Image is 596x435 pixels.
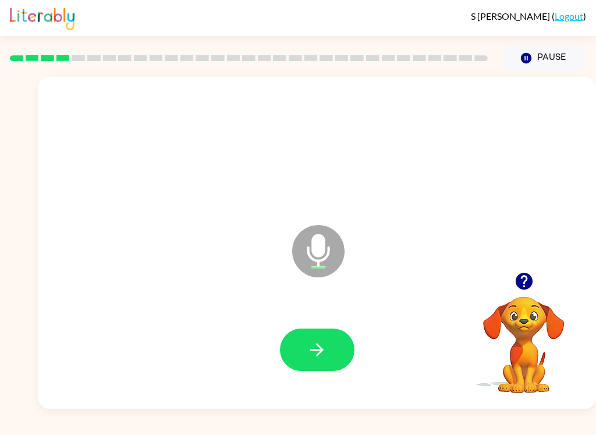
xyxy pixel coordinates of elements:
[466,279,582,395] video: Your browser must support playing .mp4 files to use Literably. Please try using another browser.
[471,10,586,22] div: ( )
[10,5,74,30] img: Literably
[471,10,552,22] span: S [PERSON_NAME]
[555,10,583,22] a: Logout
[502,45,586,72] button: Pause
